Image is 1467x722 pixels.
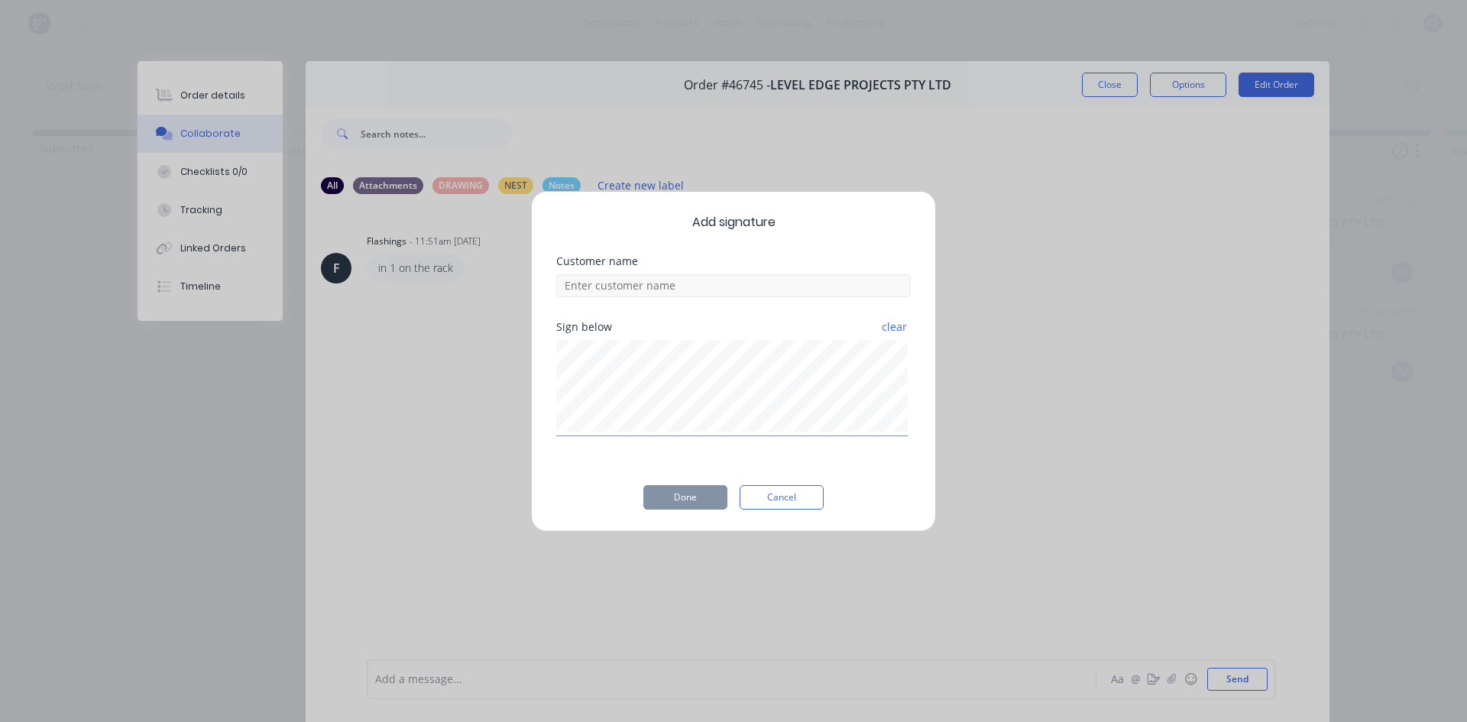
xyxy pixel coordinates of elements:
[643,485,727,510] button: Done
[881,313,908,341] button: clear
[556,256,911,267] div: Customer name
[556,213,911,231] span: Add signature
[740,485,824,510] button: Cancel
[556,322,911,332] div: Sign below
[556,274,911,297] input: Enter customer name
